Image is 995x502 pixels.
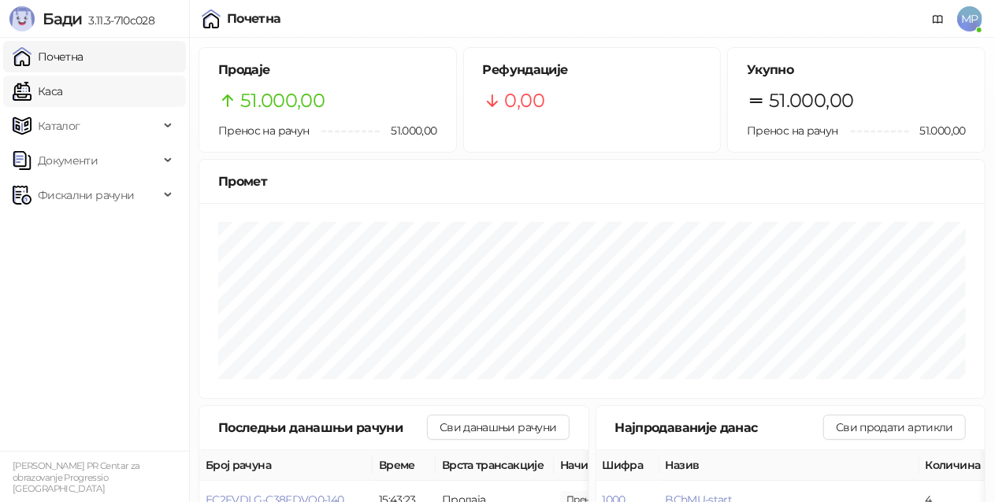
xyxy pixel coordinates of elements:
[483,61,702,79] h5: Рефундације
[38,110,80,142] span: Каталог
[82,13,154,28] span: 3.11.3-710c028
[747,124,837,138] span: Пренос на рачун
[199,450,373,481] th: Број рачуна
[747,61,966,79] h5: Укупно
[926,6,951,31] a: Документација
[380,122,436,139] span: 51.000,00
[240,86,325,116] span: 51.000,00
[615,418,824,437] div: Најпродаваније данас
[436,450,554,481] th: Врста трансакције
[38,145,98,176] span: Документи
[218,172,966,191] div: Промет
[13,76,62,107] a: Каса
[9,6,35,31] img: Logo
[218,418,427,437] div: Последњи данашњи рачуни
[823,415,966,440] button: Сви продати артикли
[427,415,569,440] button: Сви данашњи рачуни
[769,86,853,116] span: 51.000,00
[373,450,436,481] th: Време
[13,41,84,72] a: Почетна
[957,6,982,31] span: MP
[554,450,711,481] th: Начини плаћања
[38,179,134,211] span: Фискални рачуни
[13,460,139,494] small: [PERSON_NAME] PR Centar za obrazovanje Progressio [GEOGRAPHIC_DATA]
[909,122,966,139] span: 51.000,00
[505,86,544,116] span: 0,00
[596,450,659,481] th: Шифра
[227,13,281,25] div: Почетна
[218,124,309,138] span: Пренос на рачун
[659,450,919,481] th: Назив
[218,61,437,79] h5: Продаје
[919,450,990,481] th: Количина
[43,9,82,28] span: Бади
